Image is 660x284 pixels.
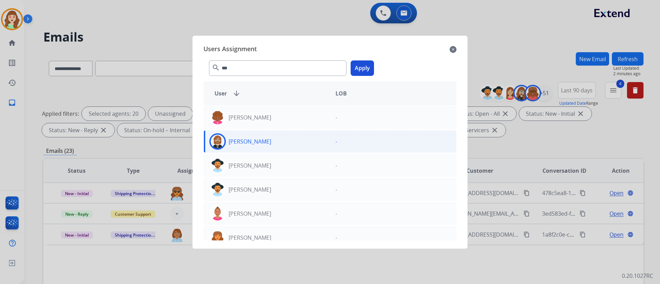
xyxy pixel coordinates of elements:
p: [PERSON_NAME] [229,161,271,170]
p: - [335,137,337,146]
mat-icon: search [212,64,220,72]
p: [PERSON_NAME] [229,234,271,242]
p: - [335,161,337,170]
mat-icon: close [450,45,456,54]
p: [PERSON_NAME] [229,185,271,194]
div: User [209,89,330,98]
p: [PERSON_NAME] [229,137,271,146]
p: - [335,113,337,122]
p: [PERSON_NAME] [229,209,271,218]
p: - [335,209,337,218]
span: Users Assignment [203,44,257,55]
button: Apply [351,60,374,76]
p: - [335,185,337,194]
p: [PERSON_NAME] [229,113,271,122]
span: LOB [335,89,347,98]
p: - [335,234,337,242]
mat-icon: arrow_downward [232,89,241,98]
